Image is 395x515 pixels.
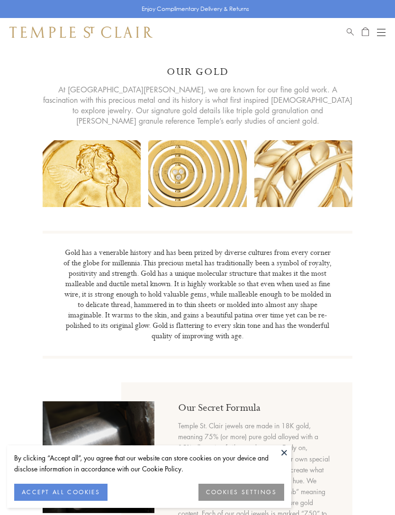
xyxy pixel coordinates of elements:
[254,140,352,207] img: our-gold3_900x.png
[198,484,284,501] button: COOKIES SETTINGS
[142,4,249,14] p: Enjoy Complimentary Delivery & Returns
[43,401,154,513] img: goldphoto_690x.png
[14,484,108,501] button: ACCEPT ALL COOKIES
[9,27,153,38] img: Temple St. Clair
[167,65,229,79] h1: Our Gold
[148,140,246,207] img: our-gold2_628x.png
[178,401,333,415] h2: Our Secret Formula
[362,27,369,38] a: Open Shopping Bag
[43,234,352,356] span: Gold has a venerable history and has been prized by diverse cultures from every corner of the glo...
[348,470,386,506] iframe: Gorgias live chat messenger
[347,27,354,38] a: Search
[43,84,352,126] span: At [GEOGRAPHIC_DATA][PERSON_NAME], we are known for our fine gold work. A fascination with this p...
[14,452,284,474] div: By clicking “Accept all”, you agree that our website can store cookies on your device and disclos...
[377,27,386,38] button: Open navigation
[43,140,141,207] img: our-gold1_628x.png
